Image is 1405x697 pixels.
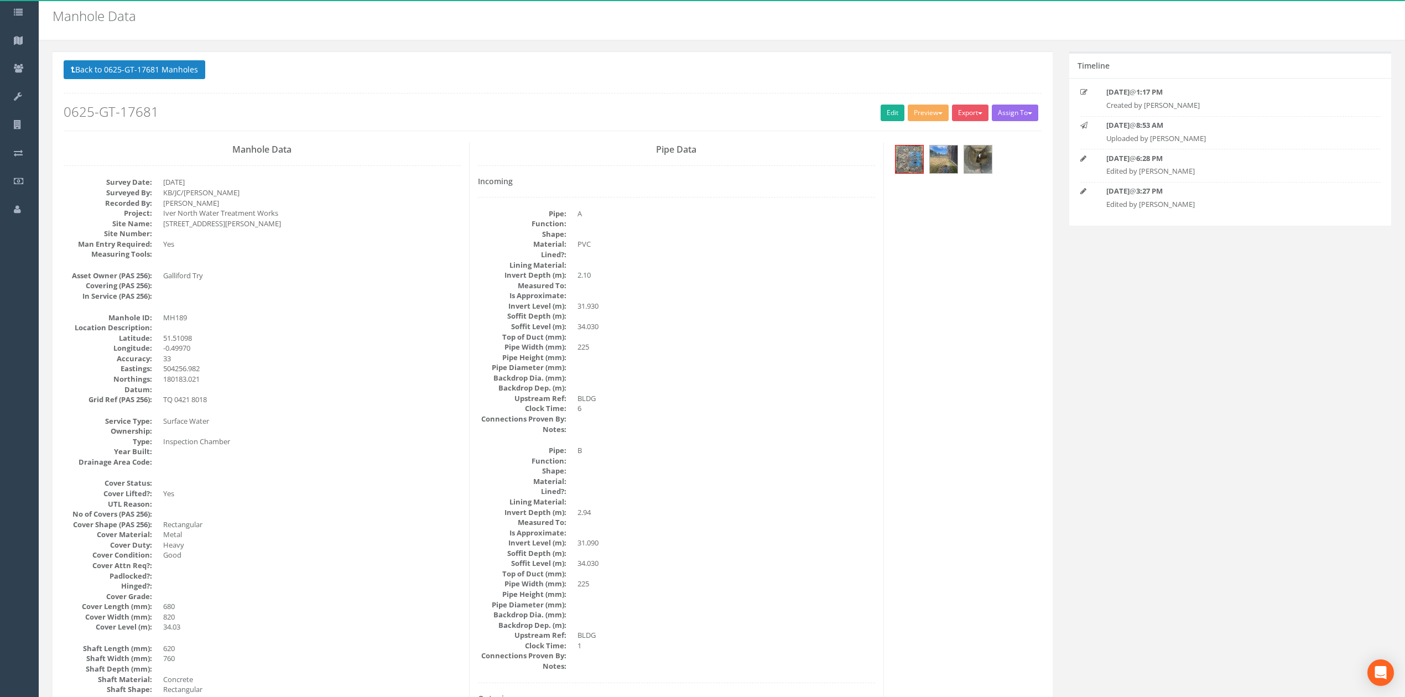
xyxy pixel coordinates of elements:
[478,424,566,435] dt: Notes:
[64,394,152,405] dt: Grid Ref (PAS 256):
[478,229,566,240] dt: Shape:
[478,311,566,321] dt: Soffit Depth (m):
[478,641,566,651] dt: Clock Time:
[896,145,923,173] img: e866ada3-732f-50ca-e898-043228c3d1fe_b29236c6-d394-10e2-5d2f-b6a2a26008dc_thumb.jpg
[163,198,461,209] dd: [PERSON_NAME]
[163,550,461,560] dd: Good
[64,529,152,540] dt: Cover Material:
[478,270,566,280] dt: Invert Depth (m):
[478,610,566,620] dt: Backdrop Dia. (mm):
[478,569,566,579] dt: Top of Duct (mm):
[1106,153,1354,164] p: @
[478,383,566,393] dt: Backdrop Dep. (m):
[478,445,566,456] dt: Pipe:
[478,332,566,342] dt: Top of Duct (mm):
[478,630,566,641] dt: Upstream Ref:
[478,528,566,538] dt: Is Approximate:
[163,540,461,550] dd: Heavy
[1106,199,1354,210] p: Edited by [PERSON_NAME]
[1106,153,1130,163] strong: [DATE]
[64,550,152,560] dt: Cover Condition:
[1136,153,1163,163] strong: 6:28 PM
[1106,133,1354,144] p: Uploaded by [PERSON_NAME]
[478,290,566,301] dt: Is Approximate:
[64,228,152,239] dt: Site Number:
[64,436,152,447] dt: Type:
[577,538,875,548] dd: 31.090
[478,497,566,507] dt: Lining Material:
[163,353,461,364] dd: 33
[64,363,152,374] dt: Eastings:
[64,313,152,323] dt: Manhole ID:
[64,219,152,229] dt: Site Name:
[64,343,152,353] dt: Longitude:
[992,105,1038,121] button: Assign To
[952,105,988,121] button: Export
[478,373,566,383] dt: Backdrop Dia. (mm):
[478,342,566,352] dt: Pipe Width (mm):
[478,321,566,332] dt: Soffit Level (m):
[163,394,461,405] dd: TQ 0421 8018
[1367,659,1394,686] div: Open Intercom Messenger
[64,416,152,426] dt: Service Type:
[478,486,566,497] dt: Lined?:
[577,445,875,456] dd: B
[53,9,1165,23] h2: Manhole Data
[163,488,461,499] dd: Yes
[577,641,875,651] dd: 1
[577,270,875,280] dd: 2.10
[478,239,566,249] dt: Material:
[163,436,461,447] dd: Inspection Chamber
[163,601,461,612] dd: 680
[64,643,152,654] dt: Shaft Length (mm):
[577,321,875,332] dd: 34.030
[577,579,875,589] dd: 225
[478,507,566,518] dt: Invert Depth (m):
[478,219,566,229] dt: Function:
[163,208,461,219] dd: Iver North Water Treatment Works
[64,560,152,571] dt: Cover Attn Req?:
[64,239,152,249] dt: Man Entry Required:
[64,519,152,530] dt: Cover Shape (PAS 256):
[64,622,152,632] dt: Cover Level (m):
[64,198,152,209] dt: Recorded By:
[163,177,461,188] dd: [DATE]
[64,581,152,591] dt: Hinged?:
[163,363,461,374] dd: 504256.982
[577,209,875,219] dd: A
[163,271,461,281] dd: Galliford Try
[64,374,152,384] dt: Northings:
[64,612,152,622] dt: Cover Width (mm):
[1106,100,1354,111] p: Created by [PERSON_NAME]
[478,579,566,589] dt: Pipe Width (mm):
[1106,166,1354,176] p: Edited by [PERSON_NAME]
[163,239,461,249] dd: Yes
[64,353,152,364] dt: Accuracy:
[64,323,152,333] dt: Location Description:
[64,591,152,602] dt: Cover Grade:
[478,476,566,487] dt: Material:
[478,209,566,219] dt: Pipe:
[64,426,152,436] dt: Ownership:
[163,188,461,198] dd: KB/JC/[PERSON_NAME]
[163,684,461,695] dd: Rectangular
[64,571,152,581] dt: Padlocked?:
[1136,120,1163,130] strong: 8:53 AM
[1106,186,1354,196] p: @
[478,280,566,291] dt: Measured To:
[478,393,566,404] dt: Upstream Ref:
[478,589,566,600] dt: Pipe Height (mm):
[64,684,152,695] dt: Shaft Shape:
[163,653,461,664] dd: 760
[163,674,461,685] dd: Concrete
[1106,87,1130,97] strong: [DATE]
[163,313,461,323] dd: MH189
[64,478,152,488] dt: Cover Status:
[163,529,461,540] dd: Metal
[478,260,566,271] dt: Lining Material:
[577,507,875,518] dd: 2.94
[64,105,1042,119] h2: 0625-GT-17681
[64,271,152,281] dt: Asset Owner (PAS 256):
[64,208,152,219] dt: Project:
[478,403,566,414] dt: Clock Time:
